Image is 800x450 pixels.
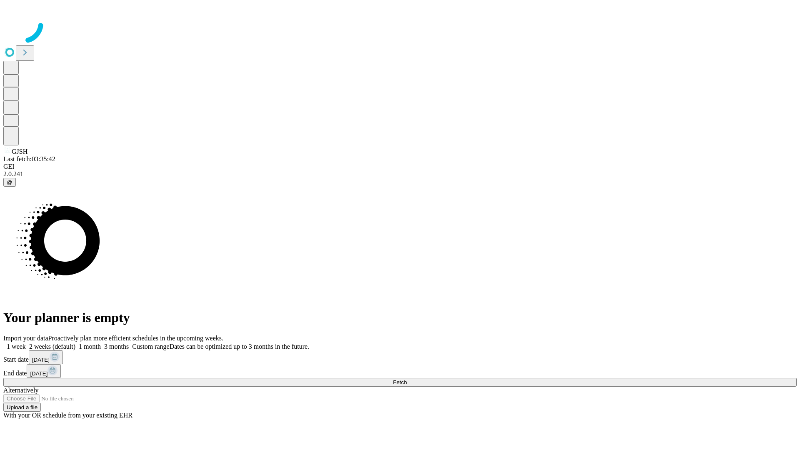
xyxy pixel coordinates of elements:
[3,364,797,378] div: End date
[3,155,55,162] span: Last fetch: 03:35:42
[3,335,48,342] span: Import your data
[132,343,169,350] span: Custom range
[3,412,132,419] span: With your OR schedule from your existing EHR
[27,364,61,378] button: [DATE]
[12,148,27,155] span: GJSH
[7,343,26,350] span: 1 week
[7,179,12,185] span: @
[3,170,797,178] div: 2.0.241
[29,343,75,350] span: 2 weeks (default)
[170,343,309,350] span: Dates can be optimized up to 3 months in the future.
[3,378,797,387] button: Fetch
[3,163,797,170] div: GEI
[29,350,63,364] button: [DATE]
[393,379,407,385] span: Fetch
[30,370,47,377] span: [DATE]
[48,335,223,342] span: Proactively plan more efficient schedules in the upcoming weeks.
[79,343,101,350] span: 1 month
[3,310,797,325] h1: Your planner is empty
[3,350,797,364] div: Start date
[3,403,41,412] button: Upload a file
[32,357,50,363] span: [DATE]
[3,178,16,187] button: @
[104,343,129,350] span: 3 months
[3,387,38,394] span: Alternatively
